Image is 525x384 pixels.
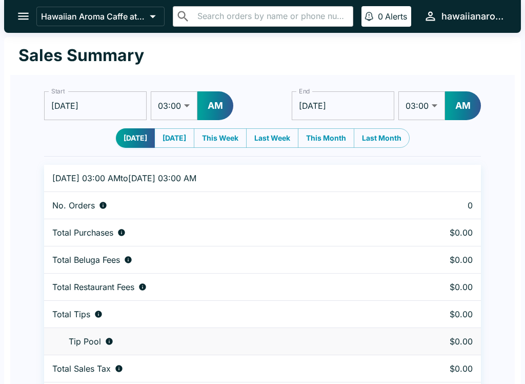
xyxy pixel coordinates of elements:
[52,282,387,292] div: Fees paid by diners to restaurant
[52,363,111,374] p: Total Sales Tax
[52,363,387,374] div: Sales tax paid by diners
[36,7,165,26] button: Hawaiian Aroma Caffe at The [GEOGRAPHIC_DATA]
[52,227,113,238] p: Total Purchases
[18,45,144,66] h1: Sales Summary
[116,128,155,148] button: [DATE]
[52,200,387,210] div: Number of orders placed
[441,10,504,23] div: hawaiianaromacaffeilikai
[292,91,394,120] input: Choose date, selected date is Sep 12, 2025
[52,282,134,292] p: Total Restaurant Fees
[52,309,90,319] p: Total Tips
[194,9,349,24] input: Search orders by name or phone number
[194,128,247,148] button: This Week
[44,91,147,120] input: Choose date, selected date is Sep 11, 2025
[378,11,383,22] p: 0
[403,363,473,374] p: $0.00
[52,255,120,265] p: Total Beluga Fees
[403,309,473,319] p: $0.00
[403,227,473,238] p: $0.00
[419,5,509,27] button: hawaiianaromacaffeilikai
[403,200,473,210] p: 0
[403,282,473,292] p: $0.00
[52,309,387,319] div: Combined individual and pooled tips
[246,128,298,148] button: Last Week
[445,91,481,120] button: AM
[69,336,101,347] p: Tip Pool
[41,11,146,22] p: Hawaiian Aroma Caffe at The [GEOGRAPHIC_DATA]
[52,200,95,210] p: No. Orders
[403,255,473,265] p: $0.00
[10,3,36,29] button: open drawer
[52,336,387,347] div: Tips unclaimed by a waiter
[52,227,387,238] div: Aggregate order subtotals
[299,87,310,95] label: End
[154,128,194,148] button: [DATE]
[52,255,387,265] div: Fees paid by diners to Beluga
[385,11,407,22] p: Alerts
[52,173,387,183] p: [DATE] 03:00 AM to [DATE] 03:00 AM
[197,91,233,120] button: AM
[403,336,473,347] p: $0.00
[298,128,354,148] button: This Month
[354,128,410,148] button: Last Month
[51,87,65,95] label: Start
